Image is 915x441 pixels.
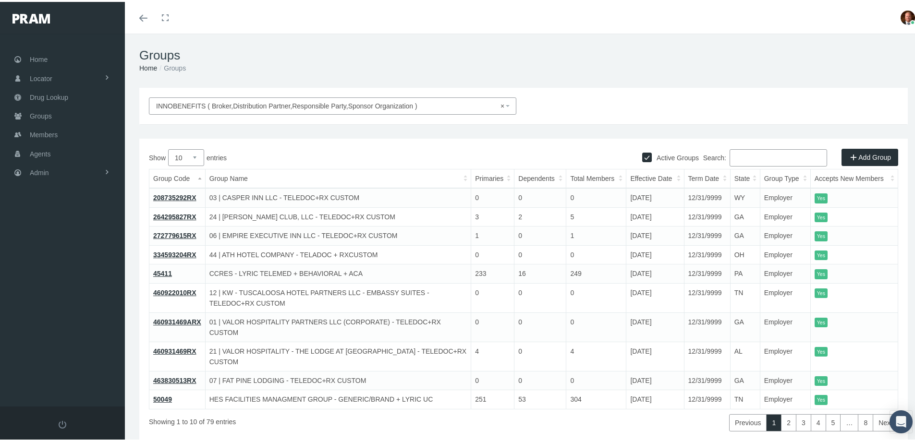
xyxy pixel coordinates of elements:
[730,147,827,165] input: Search:
[626,388,684,407] td: [DATE]
[796,412,811,429] a: 3
[811,412,826,429] a: 4
[471,225,514,244] td: 1
[626,225,684,244] td: [DATE]
[626,369,684,388] td: [DATE]
[626,340,684,369] td: [DATE]
[471,388,514,407] td: 251
[815,374,828,384] itemstyle: Yes
[684,167,730,187] th: Term Date: activate to sort column ascending
[30,68,52,86] span: Locator
[153,211,196,219] a: 264295827RX
[826,412,841,429] a: 5
[500,99,508,109] span: ×
[514,340,566,369] td: 0
[471,243,514,262] td: 0
[815,393,828,403] itemstyle: Yes
[149,147,524,164] label: Show entries
[205,281,471,310] td: 12 | KW - TUSCALOOSA HOTEL PARTNERS LLC - EMBASSY SUITES - TELEDOC+RX CUSTOM
[153,192,196,200] a: 208735292RX
[514,186,566,205] td: 0
[566,340,626,369] td: 4
[157,61,186,72] li: Groups
[890,408,913,431] div: Open Intercom Messenger
[471,186,514,205] td: 0
[760,167,810,187] th: Group Type: activate to sort column ascending
[205,186,471,205] td: 03 | CASPER INN LLC - TELEDOC+RX CUSTOM
[730,167,760,187] th: State: activate to sort column ascending
[205,225,471,244] td: 06 | EMPIRE EXECUTIVE INN LLC - TELEDOC+RX CUSTOM
[153,375,196,382] a: 463830513RX
[514,388,566,407] td: 53
[703,147,827,165] label: Search:
[684,388,730,407] td: 12/31/9999
[153,249,196,257] a: 334593204RX
[566,186,626,205] td: 0
[30,48,48,67] span: Home
[471,262,514,282] td: 233
[684,369,730,388] td: 12/31/9999
[901,9,915,23] img: S_Profile_Picture_693.jpg
[858,412,873,429] a: 8
[514,281,566,310] td: 0
[873,412,898,429] a: Next
[810,167,898,187] th: Accepts New Members: activate to sort column ascending
[730,243,760,262] td: OH
[514,310,566,340] td: 0
[30,105,52,123] span: Groups
[149,95,516,113] span: INNOBENEFITS ( Broker,Distribution Partner,Responsible Party,Sponsor Organization )
[815,229,828,239] itemstyle: Yes
[514,262,566,282] td: 16
[781,412,796,429] a: 2
[149,167,206,187] th: Group Code: activate to sort column descending
[139,46,908,61] h1: Groups
[684,262,730,282] td: 12/31/9999
[168,147,204,164] select: Showentries
[205,388,471,407] td: HES FACILITIES MANAGMENT GROUP - GENERIC/BRAND + LYRIC UC
[153,346,196,353] a: 460931469RX
[730,186,760,205] td: WY
[840,412,858,429] a: …
[626,186,684,205] td: [DATE]
[12,12,50,22] img: PRAM_20_x_78.png
[566,243,626,262] td: 0
[652,151,699,161] label: Active Groups
[760,205,810,225] td: Employer
[815,211,828,221] itemstyle: Yes
[30,124,58,142] span: Members
[730,369,760,388] td: GA
[566,225,626,244] td: 1
[684,205,730,225] td: 12/31/9999
[684,340,730,369] td: 12/31/9999
[684,243,730,262] td: 12/31/9999
[815,191,828,202] itemstyle: Yes
[815,249,828,259] itemstyle: Yes
[730,310,760,340] td: GA
[760,369,810,388] td: Employer
[139,62,157,70] a: Home
[730,262,760,282] td: PA
[566,281,626,310] td: 0
[684,281,730,310] td: 12/31/9999
[514,167,566,187] th: Dependents: activate to sort column ascending
[684,310,730,340] td: 12/31/9999
[471,340,514,369] td: 4
[626,167,684,187] th: Effective Date: activate to sort column ascending
[471,310,514,340] td: 0
[760,388,810,407] td: Employer
[514,225,566,244] td: 0
[760,310,810,340] td: Employer
[815,316,828,326] itemstyle: Yes
[153,230,196,238] a: 272779615RX
[760,186,810,205] td: Employer
[205,205,471,225] td: 24 | [PERSON_NAME] CLUB, LLC - TELEDOC+RX CUSTOM
[205,369,471,388] td: 07 | FAT PINE LODGING - TELEDOC+RX CUSTOM
[566,310,626,340] td: 0
[471,369,514,388] td: 0
[626,205,684,225] td: [DATE]
[760,340,810,369] td: Employer
[626,310,684,340] td: [DATE]
[205,262,471,282] td: CCRES - LYRIC TELEMED + BEHAVIORAL + ACA
[30,143,51,161] span: Agents
[684,225,730,244] td: 12/31/9999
